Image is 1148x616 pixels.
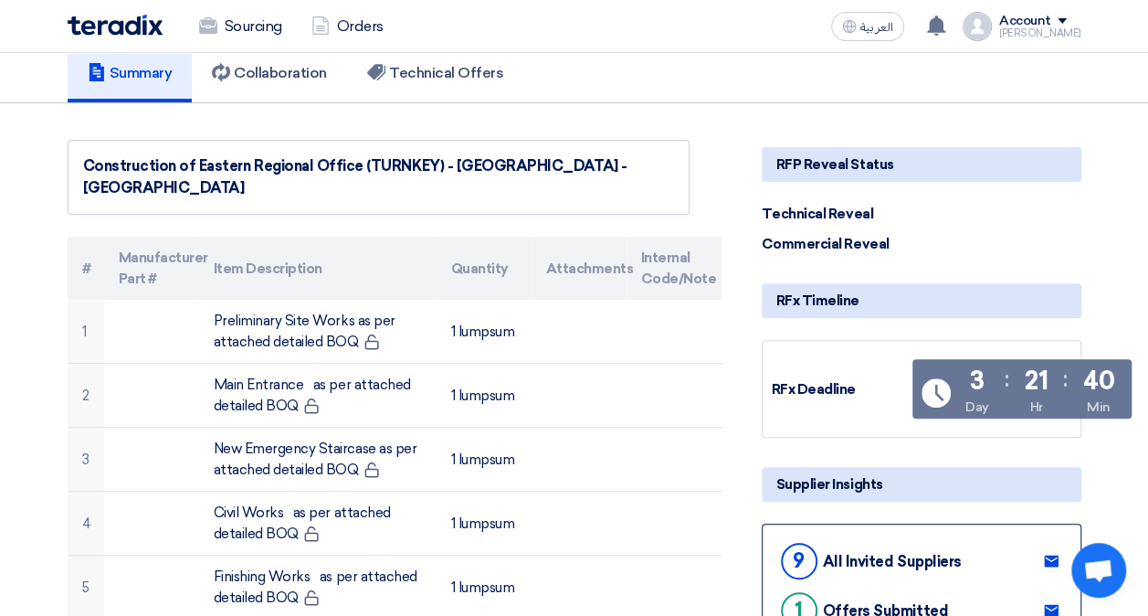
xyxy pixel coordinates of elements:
a: Orders [297,6,398,47]
div: RFx Timeline [762,283,1081,318]
td: 2 [68,364,104,428]
th: # [68,237,104,300]
td: 3 [68,428,104,492]
td: 1 lumpsum [437,492,532,556]
div: 9 [781,543,817,579]
a: Sourcing [184,6,297,47]
div: Construction of Eastern Regional Office (TURNKEY) - [GEOGRAPHIC_DATA] - [GEOGRAPHIC_DATA] [83,155,674,199]
div: Technical Reveal [762,204,899,225]
div: RFx Deadline [772,379,909,400]
th: Quantity [437,237,532,300]
td: 1 lumpsum [437,428,532,492]
div: All Invited Suppliers [823,553,962,570]
div: Commercial Reveal [762,234,899,255]
div: Day [965,398,989,417]
div: : [1005,363,1009,396]
div: Hr [1029,398,1042,417]
th: Item Description [199,237,437,300]
td: Civil Works as per attached detailed BOQ [199,492,437,556]
th: Internal Code/Note [627,237,721,300]
span: العربية [860,21,893,34]
a: Collaboration [192,44,347,102]
div: [PERSON_NAME] [999,28,1081,38]
td: 4 [68,492,104,556]
div: RFP Reveal Status [762,147,1081,182]
div: 40 [1083,368,1114,394]
a: Technical Offers [347,44,523,102]
td: Main Entrance as per attached detailed BOQ [199,364,437,428]
th: Attachments [532,237,627,300]
div: 21 [1025,368,1048,394]
a: Open chat [1071,543,1126,598]
h5: Summary [88,64,173,82]
button: العربية [831,12,904,41]
div: : [1063,363,1068,396]
td: 1 [68,300,104,364]
div: Min [1087,398,1111,417]
h5: Collaboration [212,64,327,82]
div: Supplier Insights [762,467,1081,502]
td: 1 lumpsum [437,300,532,364]
img: profile_test.png [963,12,992,41]
td: Preliminary Site Works as per attached detailed BOQ [199,300,437,364]
td: 1 lumpsum [437,364,532,428]
th: Manufacturer Part # [104,237,199,300]
img: Teradix logo [68,15,163,36]
h5: Technical Offers [367,64,503,82]
div: 3 [970,368,985,394]
a: Summary [68,44,193,102]
div: Account [999,14,1051,29]
td: New Emergency Staircase as per attached detailed BOQ [199,428,437,492]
